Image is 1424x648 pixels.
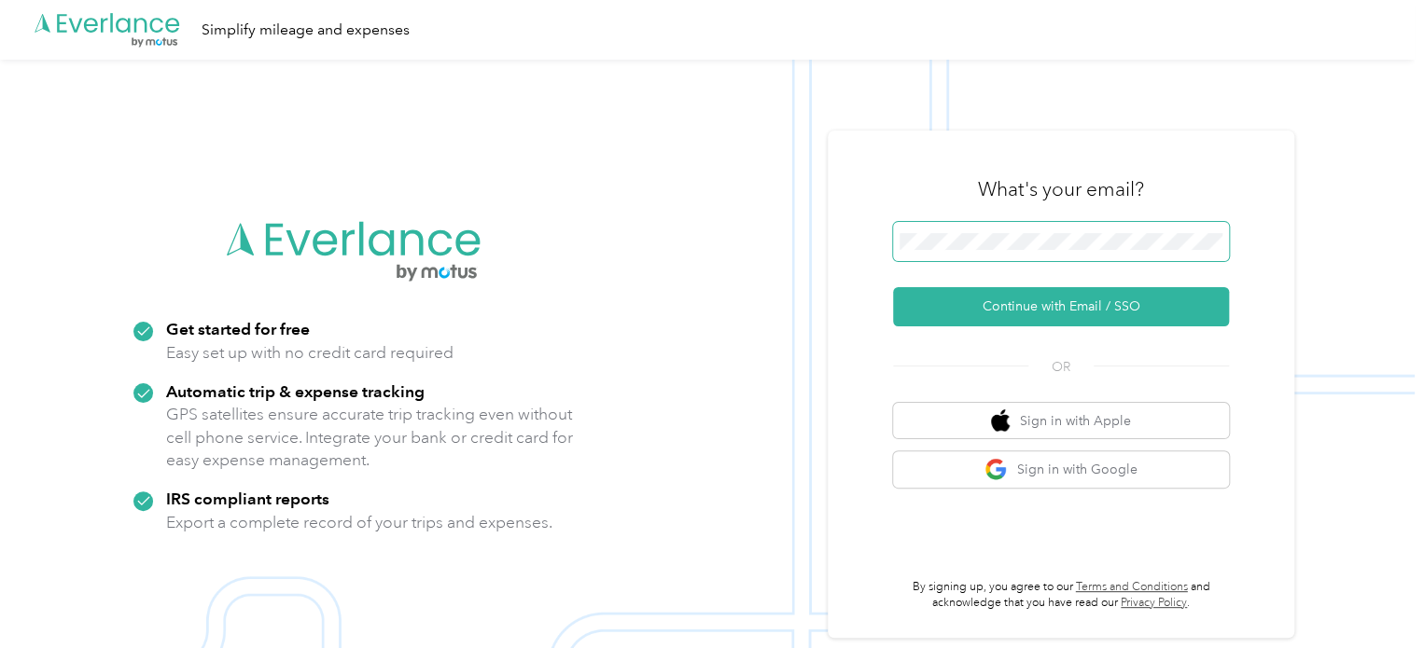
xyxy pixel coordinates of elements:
[166,403,574,472] p: GPS satellites ensure accurate trip tracking even without cell phone service. Integrate your bank...
[202,19,410,42] div: Simplify mileage and expenses
[984,458,1008,481] img: google logo
[893,451,1229,488] button: google logoSign in with Google
[893,287,1229,326] button: Continue with Email / SSO
[893,403,1229,439] button: apple logoSign in with Apple
[166,341,454,365] p: Easy set up with no credit card required
[991,409,1010,433] img: apple logo
[893,579,1229,612] p: By signing up, you agree to our and acknowledge that you have read our .
[978,176,1144,202] h3: What's your email?
[1028,357,1094,377] span: OR
[166,511,552,534] p: Export a complete record of your trips and expenses.
[1076,580,1188,594] a: Terms and Conditions
[166,489,329,508] strong: IRS compliant reports
[1121,596,1187,610] a: Privacy Policy
[166,381,425,401] strong: Automatic trip & expense tracking
[166,319,310,338] strong: Get started for free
